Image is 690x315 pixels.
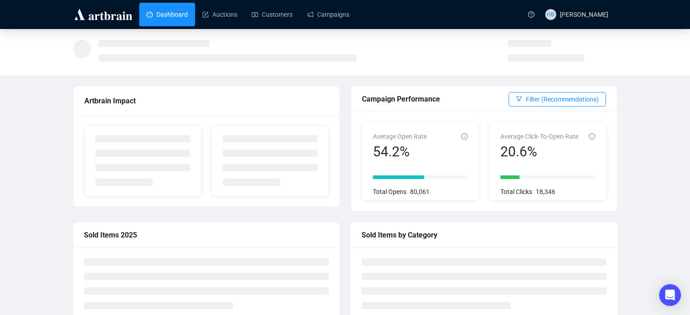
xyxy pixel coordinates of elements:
span: Average Click-To-Open-Rate [500,133,578,140]
span: [PERSON_NAME] [560,11,608,18]
a: Dashboard [147,3,188,26]
div: Artbrain Impact [84,95,328,107]
span: HB [547,10,554,19]
div: 20.6% [500,143,578,160]
span: Total Opens [373,188,406,195]
span: Total Clicks [500,188,532,195]
div: Open Intercom Messenger [659,284,681,306]
div: Sold Items 2025 [84,229,329,241]
span: info-circle [461,133,468,140]
span: question-circle [528,11,534,18]
div: 54.2% [373,143,427,160]
span: Average Open Rate [373,133,427,140]
div: Sold Items by Category [362,229,607,241]
img: logo [73,7,134,22]
span: 80,061 [410,188,430,195]
span: filter [516,96,522,102]
a: Customers [252,3,293,26]
button: Filter (Recommendations) [509,92,606,107]
span: 18,346 [536,188,555,195]
span: info-circle [589,133,595,140]
a: Campaigns [307,3,349,26]
span: Filter (Recommendations) [526,94,599,104]
div: Campaign Performance [362,93,509,105]
a: Auctions [202,3,237,26]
